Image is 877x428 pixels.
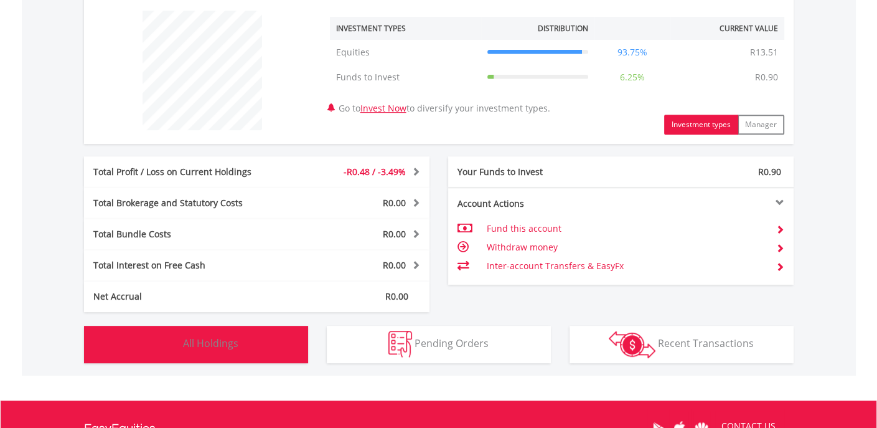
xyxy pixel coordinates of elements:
span: R0.00 [383,259,406,271]
div: Go to to diversify your investment types. [321,4,794,135]
td: Inter-account Transfers & EasyFx [486,257,766,275]
td: 6.25% [594,65,670,90]
td: Equities [330,40,481,65]
div: Total Bundle Costs [84,228,286,240]
span: All Holdings [183,336,238,350]
th: Investment Types [330,17,481,40]
div: Distribution [538,23,588,34]
td: Fund this account [486,219,766,238]
button: Investment types [664,115,738,135]
button: Pending Orders [327,326,551,363]
img: transactions-zar-wht.png [609,331,655,358]
td: R0.90 [749,65,784,90]
span: R0.00 [383,228,406,240]
th: Current Value [670,17,784,40]
img: holdings-wht.png [154,331,181,358]
div: Account Actions [448,197,621,210]
a: Invest Now [360,102,406,114]
span: R0.00 [383,197,406,209]
div: Total Brokerage and Statutory Costs [84,197,286,209]
td: Withdraw money [486,238,766,257]
div: Total Interest on Free Cash [84,259,286,272]
button: All Holdings [84,326,308,363]
span: Recent Transactions [658,336,754,350]
span: Pending Orders [415,336,489,350]
td: R13.51 [744,40,784,65]
span: -R0.48 / -3.49% [344,166,406,178]
span: R0.00 [385,290,408,302]
div: Total Profit / Loss on Current Holdings [84,166,286,178]
td: Funds to Invest [330,65,481,90]
span: R0.90 [758,166,781,178]
button: Recent Transactions [570,326,794,363]
div: Net Accrual [84,290,286,303]
button: Manager [738,115,784,135]
img: pending_instructions-wht.png [388,331,412,358]
div: Your Funds to Invest [448,166,621,178]
td: 93.75% [594,40,670,65]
